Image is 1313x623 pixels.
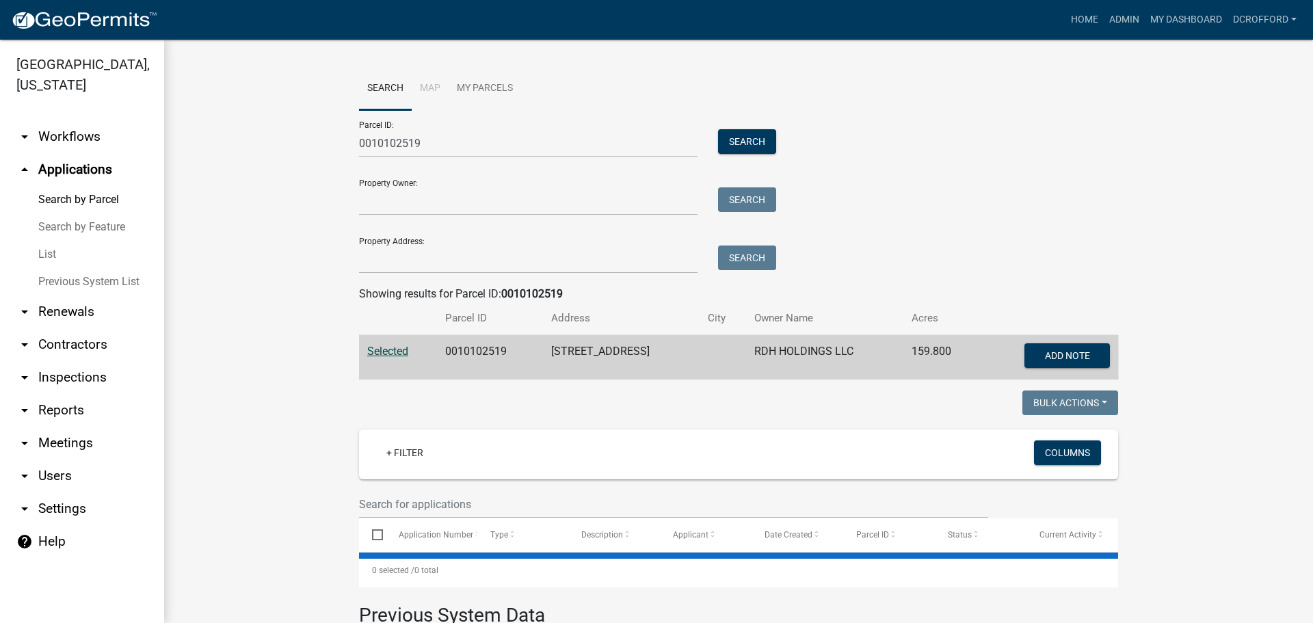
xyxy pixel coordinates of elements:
[359,490,988,518] input: Search for applications
[490,530,508,540] span: Type
[935,518,1026,551] datatable-header-cell: Status
[477,518,568,551] datatable-header-cell: Type
[543,335,700,380] td: [STREET_ADDRESS]
[746,302,903,334] th: Owner Name
[700,302,746,334] th: City
[948,530,972,540] span: Status
[359,67,412,111] a: Search
[718,187,776,212] button: Search
[16,501,33,517] i: arrow_drop_down
[367,345,408,358] a: Selected
[375,440,434,465] a: + Filter
[843,518,935,551] datatable-header-cell: Parcel ID
[437,302,543,334] th: Parcel ID
[568,518,660,551] datatable-header-cell: Description
[16,468,33,484] i: arrow_drop_down
[1026,518,1118,551] datatable-header-cell: Current Activity
[1145,7,1228,33] a: My Dashboard
[903,302,980,334] th: Acres
[543,302,700,334] th: Address
[16,435,33,451] i: arrow_drop_down
[16,161,33,178] i: arrow_drop_up
[581,530,623,540] span: Description
[746,335,903,380] td: RDH HOLDINGS LLC
[372,566,414,575] span: 0 selected /
[1228,7,1302,33] a: dcrofford
[437,335,543,380] td: 0010102519
[856,530,889,540] span: Parcel ID
[1104,7,1145,33] a: Admin
[359,518,385,551] datatable-header-cell: Select
[449,67,521,111] a: My Parcels
[359,553,1118,587] div: 0 total
[718,246,776,270] button: Search
[501,287,563,300] strong: 0010102519
[1039,530,1096,540] span: Current Activity
[16,533,33,550] i: help
[1024,343,1110,368] button: Add Note
[16,402,33,419] i: arrow_drop_down
[16,129,33,145] i: arrow_drop_down
[752,518,843,551] datatable-header-cell: Date Created
[903,335,980,380] td: 159.800
[16,369,33,386] i: arrow_drop_down
[16,336,33,353] i: arrow_drop_down
[1065,7,1104,33] a: Home
[1034,440,1101,465] button: Columns
[765,530,812,540] span: Date Created
[359,286,1118,302] div: Showing results for Parcel ID:
[1044,350,1089,361] span: Add Note
[718,129,776,154] button: Search
[1022,390,1118,415] button: Bulk Actions
[16,304,33,320] i: arrow_drop_down
[385,518,477,551] datatable-header-cell: Application Number
[660,518,752,551] datatable-header-cell: Applicant
[673,530,708,540] span: Applicant
[399,530,473,540] span: Application Number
